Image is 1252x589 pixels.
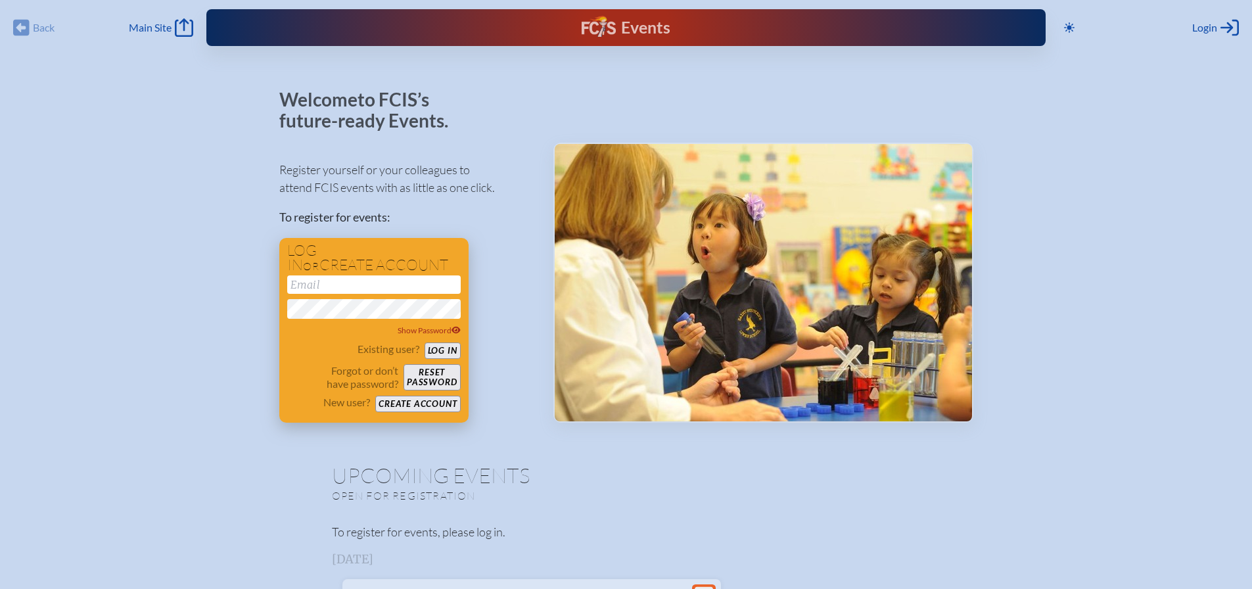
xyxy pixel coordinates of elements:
div: FCIS Events — Future ready [437,16,814,39]
input: Email [287,275,461,294]
p: New user? [323,396,370,409]
p: To register for events, please log in. [332,523,921,541]
span: Main Site [129,21,172,34]
p: Existing user? [358,342,419,356]
p: Forgot or don’t have password? [287,364,399,390]
a: Main Site [129,18,193,37]
span: Login [1192,21,1217,34]
span: or [303,260,319,273]
p: Welcome to FCIS’s future-ready Events. [279,89,463,131]
p: To register for events: [279,208,532,226]
p: Open for registration [332,489,679,502]
h1: Upcoming Events [332,465,921,486]
img: Events [555,144,972,421]
button: Create account [375,396,460,412]
h3: [DATE] [332,553,921,566]
button: Log in [425,342,461,359]
span: Show Password [398,325,461,335]
button: Resetpassword [404,364,460,390]
h1: Log in create account [287,243,461,273]
p: Register yourself or your colleagues to attend FCIS events with as little as one click. [279,161,532,197]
